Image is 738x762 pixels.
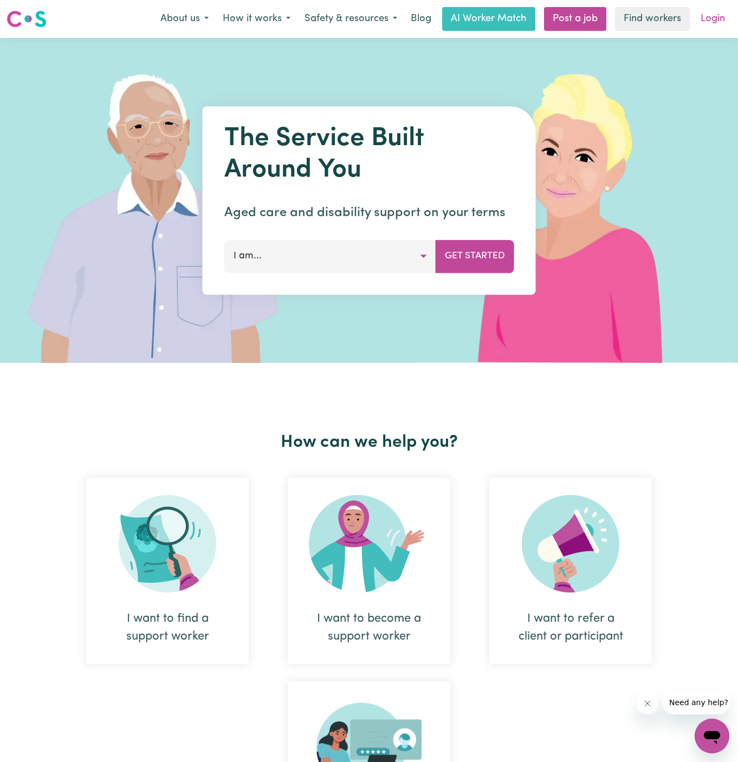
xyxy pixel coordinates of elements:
[67,432,671,453] h2: How can we help you?
[309,495,429,592] img: Become Worker
[7,6,47,31] a: Careseekers logo
[112,610,223,646] div: I want to find a support worker
[637,693,658,714] iframe: Close message
[314,610,424,646] div: I want to become a support worker
[522,495,619,592] img: Refer
[442,7,535,31] a: AI Worker Match
[224,203,514,223] p: Aged care and disability support on your terms
[663,691,729,714] iframe: Message from company
[119,495,216,592] img: Search
[224,240,436,272] button: I am...
[297,8,404,30] button: Safety & resources
[544,7,606,31] a: Post a job
[224,123,514,186] h1: The Service Built Around You
[153,8,216,30] button: About us
[489,478,652,664] div: I want to refer a client or participant
[515,610,626,646] div: I want to refer a client or participant
[436,240,514,272] button: Get Started
[288,478,450,664] div: I want to become a support worker
[695,719,729,753] iframe: Button to launch messaging window
[615,7,690,31] a: Find workers
[86,478,249,664] div: I want to find a support worker
[7,9,47,29] img: Careseekers logo
[404,7,438,31] a: Blog
[694,7,731,31] a: Login
[216,8,297,30] button: How it works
